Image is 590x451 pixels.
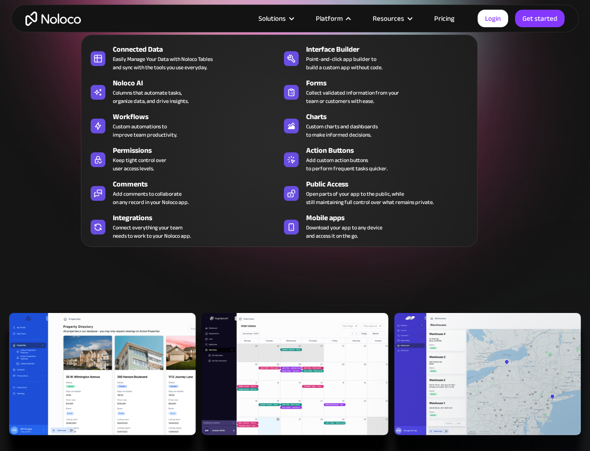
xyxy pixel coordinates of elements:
[113,55,213,72] div: Easily Manage Your Data with Noloco Tables and sync with the tools you use everyday.
[478,10,508,27] a: Login
[279,76,473,107] a: FormsCollect validated information from yourteam or customers with ease.
[306,111,477,122] div: Charts
[515,10,565,27] a: Get started
[25,12,81,26] a: home
[306,78,477,89] div: Forms
[373,12,404,24] div: Resources
[304,12,361,24] div: Platform
[279,177,473,208] a: Public AccessOpen parts of your app to the public, whilestill maintaining full control over what ...
[81,22,478,247] nav: Platform
[9,102,581,157] h1: Start Building Your Perfect App with Ready-to-Use Templates
[86,42,279,73] a: Connected DataEasily Manage Your Data with Noloco Tablesand sync with the tools you use everyday.
[113,111,283,122] div: Workflows
[306,44,477,55] div: Interface Builder
[279,143,473,174] a: Action ButtonsAdd custom action buttonsto perform frequent tasks quicker.
[113,179,283,190] div: Comments
[306,89,399,105] div: Collect validated information from your team or customers with ease.
[306,179,477,190] div: Public Access
[423,12,466,24] a: Pricing
[113,190,189,206] div: Add comments to collaborate on any record in your Noloco app.
[86,177,279,208] a: CommentsAdd comments to collaborateon any record in your Noloco app.
[279,210,473,242] a: Mobile appsDownload your app to any deviceand access it on the go.
[306,145,477,156] div: Action Buttons
[113,145,283,156] div: Permissions
[86,76,279,107] a: Noloco AIColumns that automate tasks,organize data, and drive insights.
[113,212,283,223] div: Integrations
[306,55,382,72] div: Point-and-click app builder to build a custom app without code.
[113,89,189,105] div: Columns that automate tasks, organize data, and drive insights.
[86,109,279,141] a: WorkflowsCustom automations toimprove team productivity.
[306,156,387,173] div: Add custom action buttons to perform frequent tasks quicker.
[113,122,177,139] div: Custom automations to improve team productivity.
[361,12,423,24] div: Resources
[306,223,382,240] span: Download your app to any device and access it on the go.
[113,223,191,240] div: Connect everything your team needs to work to your Noloco app.
[316,12,343,24] div: Platform
[306,212,477,223] div: Mobile apps
[279,42,473,73] a: Interface BuilderPoint-and-click app builder tobuild a custom app without code.
[86,210,279,242] a: IntegrationsConnect everything your teamneeds to work to your Noloco app.
[306,122,378,139] div: Custom charts and dashboards to make informed decisions.
[113,156,166,173] div: Keep tight control over user access levels.
[247,12,304,24] div: Solutions
[258,12,286,24] div: Solutions
[113,44,283,55] div: Connected Data
[113,78,283,89] div: Noloco AI
[86,143,279,174] a: PermissionsKeep tight control overuser access levels.
[279,109,473,141] a: ChartsCustom charts and dashboardsto make informed decisions.
[306,190,434,206] div: Open parts of your app to the public, while still maintaining full control over what remains priv...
